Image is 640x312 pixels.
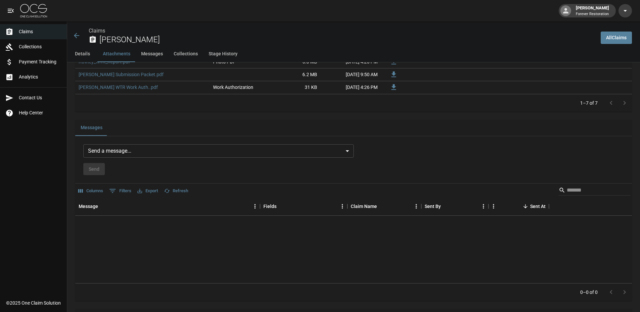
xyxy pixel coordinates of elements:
[411,201,421,211] button: Menu
[559,185,631,197] div: Search
[89,27,595,35] nav: breadcrumb
[601,32,632,44] a: AllClaims
[99,35,595,45] h2: [PERSON_NAME]
[488,197,549,216] div: Sent At
[6,300,61,306] div: © 2025 One Claim Solution
[20,4,47,17] img: ocs-logo-white-transparent.png
[351,197,377,216] div: Claim Name
[521,202,530,211] button: Sort
[321,68,381,81] div: [DATE] 9:50 AM
[136,46,168,62] button: Messages
[270,81,321,94] div: 31 KB
[580,289,598,296] p: 0–0 of 0
[478,201,488,211] button: Menu
[573,5,612,17] div: [PERSON_NAME]
[337,201,347,211] button: Menu
[83,144,354,158] div: Send a message...
[4,4,17,17] button: open drawer
[136,186,160,196] button: Export
[79,197,98,216] div: Message
[377,202,386,211] button: Sort
[89,28,105,34] a: Claims
[421,197,488,216] div: Sent By
[19,58,61,65] span: Payment Tracking
[19,94,61,101] span: Contact Us
[75,120,632,136] div: related-list tabs
[75,197,260,216] div: Message
[260,197,347,216] div: Fields
[580,100,598,106] p: 1–7 of 7
[98,202,108,211] button: Sort
[19,73,61,81] span: Analytics
[162,186,190,196] button: Refresh
[77,186,105,196] button: Select columns
[263,197,276,216] div: Fields
[530,197,546,216] div: Sent At
[168,46,203,62] button: Collections
[347,197,421,216] div: Claim Name
[108,186,133,196] button: Show filters
[213,84,253,91] div: Work Authorization
[75,120,108,136] button: Messages
[203,46,243,62] button: Stage History
[19,28,61,35] span: Claims
[321,81,381,94] div: [DATE] 4:26 PM
[250,201,260,211] button: Menu
[19,43,61,50] span: Collections
[441,202,450,211] button: Sort
[79,84,158,91] a: [PERSON_NAME] WTR Work Auth..pdf
[488,201,499,211] button: Menu
[97,46,136,62] button: Attachments
[79,71,164,78] a: [PERSON_NAME] Submission Packet.pdf
[67,46,97,62] button: Details
[425,197,441,216] div: Sent By
[67,46,640,62] div: anchor tabs
[276,202,286,211] button: Sort
[576,11,609,17] p: Forever Restoration
[270,68,321,81] div: 6.2 MB
[19,109,61,116] span: Help Center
